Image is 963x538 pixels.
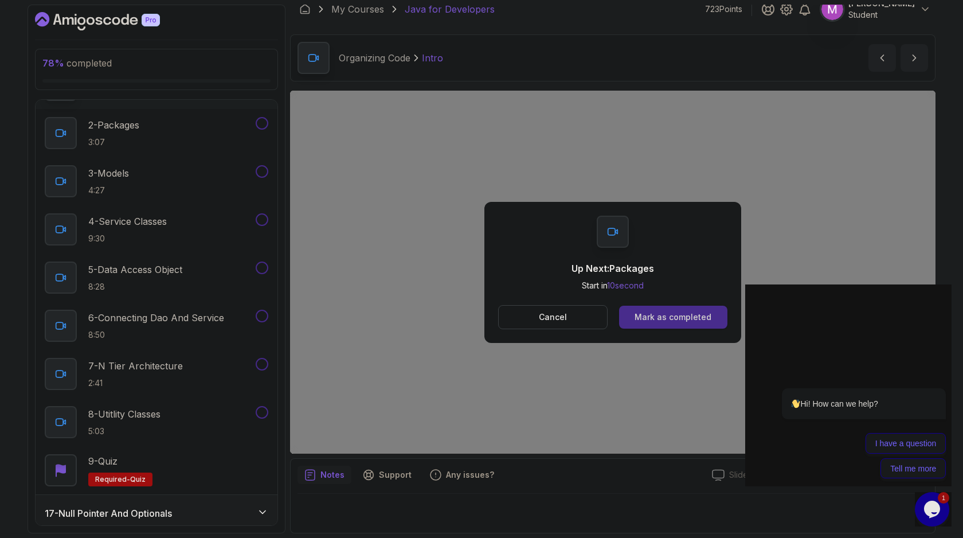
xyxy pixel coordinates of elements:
p: Notes [320,469,345,481]
button: 17-Null Pointer And Optionals [36,495,277,532]
p: 3:07 [88,137,139,148]
p: 7 - N Tier Architecture [88,359,183,373]
button: Feedback button [423,466,501,484]
p: 8:50 [88,329,224,341]
button: 2-Packages3:07 [45,117,268,149]
p: 2:41 [88,377,183,389]
p: 9:30 [88,233,167,244]
p: Any issues? [446,469,494,481]
p: 2 - Packages [88,118,139,132]
p: 6 - Connecting Dao And Service [88,311,224,325]
span: 78 % [42,57,64,69]
a: Dashboard [299,3,311,15]
p: 5:03 [88,426,160,437]
iframe: chat widget [745,284,952,486]
button: 4-Service Classes9:30 [45,213,268,245]
iframe: 1 - Intro [290,91,935,454]
button: Support button [356,466,418,484]
p: Up Next: Packages [571,262,654,275]
button: 6-Connecting Dao And Service8:50 [45,310,268,342]
p: 8:28 [88,281,182,293]
button: 8-Utitlity Classes5:03 [45,406,268,438]
p: Cancel [539,311,567,323]
p: 723 Points [705,3,742,15]
span: completed [42,57,112,69]
button: 9-QuizRequired-quiz [45,454,268,486]
button: next content [901,44,928,72]
iframe: chat widget [915,492,952,527]
p: Slides [729,469,752,481]
p: Support [379,469,412,481]
p: Intro [422,51,443,65]
button: Mark as completed [619,306,727,329]
p: Student [848,9,915,21]
button: 3-Models4:27 [45,165,268,197]
h3: 17 - Null Pointer And Optionals [45,506,172,520]
p: Java for Developers [405,2,495,16]
p: 9 - Quiz [88,454,118,468]
p: 5 - Data Access Object [88,263,182,276]
span: Required- [95,475,130,484]
button: Cancel [498,305,608,329]
button: previous content [868,44,896,72]
div: Mark as completed [635,311,711,323]
button: 5-Data Access Object8:28 [45,262,268,294]
p: 4:27 [88,185,129,196]
button: notes button [297,466,351,484]
a: Dashboard [35,12,186,30]
span: 10 second [607,280,644,290]
button: 7-N Tier Architecture2:41 [45,358,268,390]
p: 8 - Utitlity Classes [88,407,160,421]
p: Organizing Code [339,51,410,65]
p: 4 - Service Classes [88,215,167,228]
span: quiz [130,475,146,484]
p: 3 - Models [88,166,129,180]
p: Start in [571,280,654,291]
a: My Courses [331,2,384,16]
